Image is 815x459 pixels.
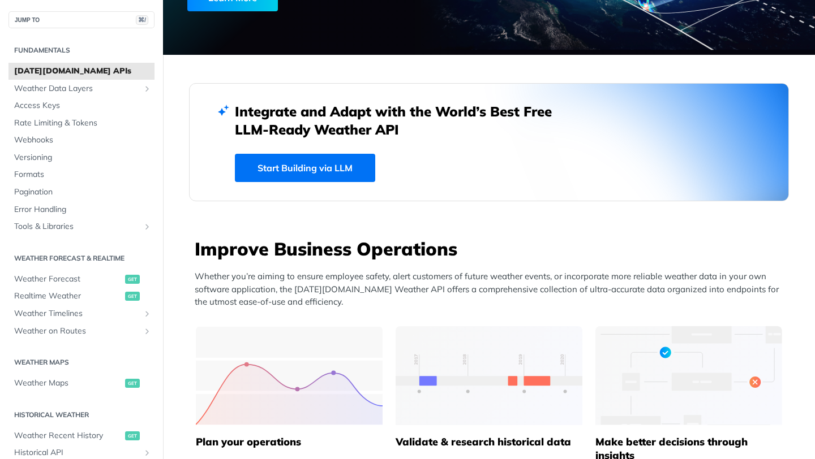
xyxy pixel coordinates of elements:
h2: Weather Maps [8,357,155,367]
a: Tools & LibrariesShow subpages for Tools & Libraries [8,218,155,235]
button: Show subpages for Weather Data Layers [143,84,152,93]
span: Webhooks [14,135,152,146]
img: 39565e8-group-4962x.svg [196,326,383,425]
span: get [125,379,140,388]
a: Weather on RoutesShow subpages for Weather on Routes [8,323,155,340]
a: [DATE][DOMAIN_NAME] APIs [8,63,155,80]
a: Access Keys [8,97,155,114]
a: Realtime Weatherget [8,288,155,305]
span: Tools & Libraries [14,221,140,232]
h5: Validate & research historical data [396,435,582,449]
span: Access Keys [14,100,152,111]
a: Start Building via LLM [235,154,375,182]
a: Weather Recent Historyget [8,427,155,444]
button: Show subpages for Weather Timelines [143,309,152,318]
h2: Weather Forecast & realtime [8,253,155,263]
h2: Fundamentals [8,45,155,55]
button: JUMP TO⌘/ [8,11,155,28]
span: Versioning [14,152,152,163]
span: [DATE][DOMAIN_NAME] APIs [14,66,152,77]
h2: Historical Weather [8,410,155,420]
a: Formats [8,166,155,183]
a: Weather Data LayersShow subpages for Weather Data Layers [8,80,155,97]
span: Weather Timelines [14,308,140,319]
span: Weather on Routes [14,326,140,337]
img: 13d7ca0-group-496-2.svg [396,326,582,425]
span: Formats [14,169,152,180]
h2: Integrate and Adapt with the World’s Best Free LLM-Ready Weather API [235,102,569,138]
span: Weather Forecast [14,274,122,285]
img: a22d113-group-496-32x.svg [595,326,782,425]
a: Versioning [8,149,155,166]
span: Weather Data Layers [14,83,140,94]
span: Realtime Weather [14,291,122,302]
span: Pagination [14,187,152,198]
span: get [125,275,140,284]
span: get [125,292,140,301]
a: Weather Forecastget [8,271,155,288]
a: Weather TimelinesShow subpages for Weather Timelines [8,305,155,322]
span: get [125,431,140,440]
span: Weather Recent History [14,430,122,441]
span: Rate Limiting & Tokens [14,118,152,129]
a: Rate Limiting & Tokens [8,115,155,132]
span: Historical API [14,447,140,458]
a: Weather Mapsget [8,375,155,392]
p: Whether you’re aiming to ensure employee safety, alert customers of future weather events, or inc... [195,270,789,309]
button: Show subpages for Historical API [143,448,152,457]
a: Webhooks [8,132,155,149]
a: Pagination [8,184,155,201]
span: ⌘/ [136,15,148,25]
h3: Improve Business Operations [195,236,789,261]
h5: Plan your operations [196,435,383,449]
a: Error Handling [8,201,155,218]
button: Show subpages for Tools & Libraries [143,222,152,231]
button: Show subpages for Weather on Routes [143,327,152,336]
span: Weather Maps [14,378,122,389]
span: Error Handling [14,204,152,215]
